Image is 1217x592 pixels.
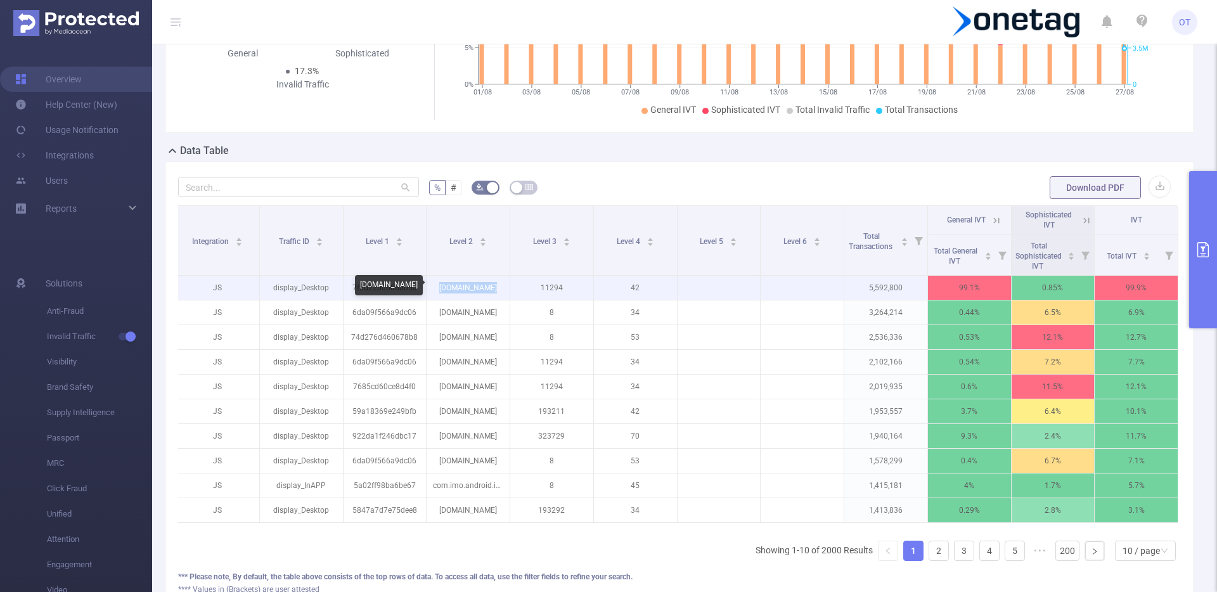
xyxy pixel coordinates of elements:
[47,451,152,476] span: MRC
[984,255,991,259] i: icon: caret-down
[1050,176,1141,199] button: Download PDF
[594,498,677,522] p: 34
[1095,350,1178,374] p: 7.7%
[1012,399,1095,423] p: 6.4%
[344,449,427,473] p: 6da09f566a9dc06
[844,498,927,522] p: 1,413,836
[844,276,927,300] p: 5,592,800
[260,350,343,374] p: display_Desktop
[720,88,738,96] tspan: 11/08
[1012,424,1095,448] p: 2.4%
[396,236,403,243] div: Sort
[928,498,1011,522] p: 0.29%
[594,375,677,399] p: 34
[183,47,302,60] div: General
[934,247,977,266] span: Total General IVT
[316,236,323,240] i: icon: caret-up
[47,501,152,527] span: Unified
[47,324,152,349] span: Invalid Traffic
[47,476,152,501] span: Click Fraud
[1012,276,1095,300] p: 0.85%
[993,235,1011,275] i: Filter menu
[260,449,343,473] p: display_Desktop
[1026,210,1072,229] span: Sophisticated IVT
[1012,325,1095,349] p: 12.1%
[967,88,985,96] tspan: 21/08
[176,300,259,325] p: JS
[1133,44,1149,53] tspan: 3.5M
[1076,235,1094,275] i: Filter menu
[192,237,231,246] span: Integration
[700,237,725,246] span: Level 5
[316,241,323,245] i: icon: caret-down
[236,236,243,240] i: icon: caret-up
[928,424,1011,448] p: 9.3%
[730,241,737,245] i: icon: caret-down
[928,350,1011,374] p: 0.54%
[650,105,696,115] span: General IVT
[928,300,1011,325] p: 0.44%
[1095,375,1178,399] p: 12.1%
[1012,449,1095,473] p: 6.7%
[954,541,974,561] li: 3
[979,541,1000,561] li: 4
[236,241,243,245] i: icon: caret-down
[344,498,427,522] p: 5847a7d7e75dee8
[878,541,898,561] li: Previous Page
[302,47,422,60] div: Sophisticated
[844,350,927,374] p: 2,102,166
[344,399,427,423] p: 59a18369e249bfb
[1095,300,1178,325] p: 6.9%
[427,449,510,473] p: [DOMAIN_NAME]
[480,241,487,245] i: icon: caret-down
[15,92,117,117] a: Help Center (New)
[928,375,1011,399] p: 0.6%
[984,250,991,254] i: icon: caret-up
[344,325,427,349] p: 74d276d460678b8
[929,541,949,561] li: 2
[1095,399,1178,423] p: 10.1%
[525,183,533,191] i: icon: table
[476,183,484,191] i: icon: bg-colors
[1143,250,1150,258] div: Sort
[1095,449,1178,473] p: 7.1%
[1143,250,1150,254] i: icon: caret-up
[316,236,323,243] div: Sort
[510,449,593,473] p: 8
[1015,241,1062,271] span: Total Sophisticated IVT
[533,237,558,246] span: Level 3
[844,399,927,423] p: 1,953,557
[928,449,1011,473] p: 0.4%
[176,350,259,374] p: JS
[449,237,475,246] span: Level 2
[903,541,924,561] li: 1
[366,237,391,246] span: Level 1
[783,237,809,246] span: Level 6
[928,276,1011,300] p: 99.1%
[1012,473,1095,498] p: 1.7%
[1012,300,1095,325] p: 6.5%
[344,473,427,498] p: 5a02ff98ba6be67
[947,216,986,224] span: General IVT
[1107,252,1138,261] span: Total IVT
[396,241,403,245] i: icon: caret-down
[47,527,152,552] span: Attention
[795,105,870,115] span: Total Invalid Traffic
[260,399,343,423] p: display_Desktop
[1131,216,1142,224] span: IVT
[279,237,311,246] span: Traffic ID
[980,541,999,560] a: 4
[1068,250,1075,254] i: icon: caret-up
[510,498,593,522] p: 193292
[15,67,82,92] a: Overview
[901,236,908,243] div: Sort
[427,399,510,423] p: [DOMAIN_NAME]
[344,276,427,300] p: 7f5d22b0006ab5a
[480,236,487,240] i: icon: caret-up
[1095,325,1178,349] p: 12.7%
[260,498,343,522] p: display_Desktop
[427,424,510,448] p: [DOMAIN_NAME]
[522,88,541,96] tspan: 03/08
[355,275,423,295] div: [DOMAIN_NAME]
[844,325,927,349] p: 2,536,336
